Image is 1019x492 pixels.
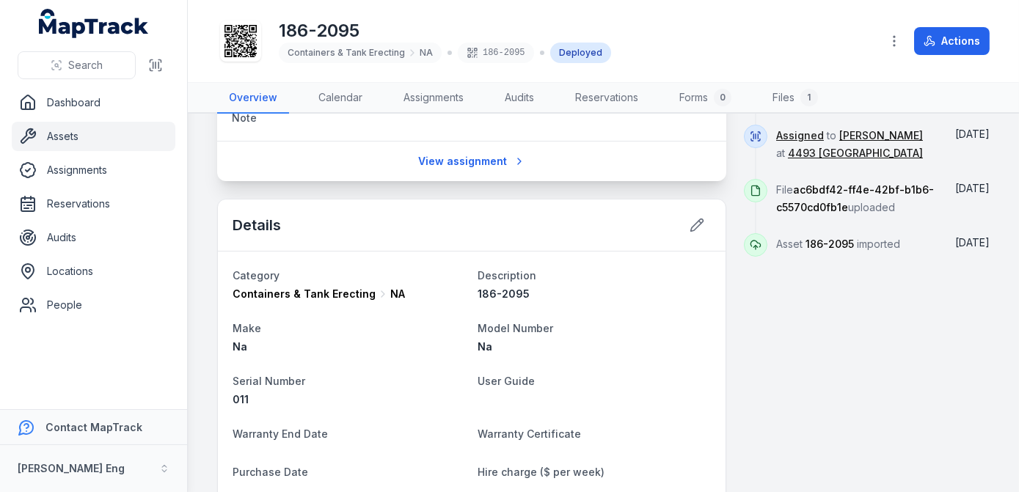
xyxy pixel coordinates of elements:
[955,128,990,140] time: 01/08/2025, 10:31:11 am
[12,122,175,151] a: Assets
[233,393,249,405] span: 011
[776,183,934,213] span: ac6bdf42-ff4e-42bf-b1b6-c5570cd0fb1e
[420,47,433,59] span: NA
[233,375,305,387] span: Serial Number
[478,427,581,440] span: Warranty Certificate
[12,257,175,286] a: Locations
[478,287,530,300] span: 186-2095
[839,128,923,143] a: [PERSON_NAME]
[493,83,546,114] a: Audits
[478,466,605,478] span: Hire charge ($ per week)
[12,88,175,117] a: Dashboard
[233,340,247,353] span: Na
[233,427,328,440] span: Warranty End Date
[806,238,854,250] span: 186-2095
[955,236,990,249] span: [DATE]
[955,128,990,140] span: [DATE]
[668,83,743,114] a: Forms0
[217,83,289,114] a: Overview
[288,47,405,59] span: Containers & Tank Erecting
[478,375,535,387] span: User Guide
[563,83,650,114] a: Reservations
[233,269,280,282] span: Category
[761,83,830,114] a: Files1
[955,182,990,194] time: 01/08/2025, 9:42:03 am
[392,83,475,114] a: Assignments
[478,340,492,353] span: Na
[914,27,990,55] button: Actions
[478,269,536,282] span: Description
[458,43,534,63] div: 186-2095
[776,128,824,143] a: Assigned
[12,155,175,185] a: Assignments
[776,129,923,159] span: to at
[776,238,900,250] span: Asset imported
[279,19,611,43] h1: 186-2095
[18,462,125,474] strong: [PERSON_NAME] Eng
[233,215,281,235] h2: Details
[409,147,535,175] a: View assignment
[955,182,990,194] span: [DATE]
[714,89,731,106] div: 0
[233,322,261,334] span: Make
[478,322,553,334] span: Model Number
[45,421,142,433] strong: Contact MapTrack
[18,51,136,79] button: Search
[12,189,175,219] a: Reservations
[307,83,374,114] a: Calendar
[788,146,923,161] a: 4493 [GEOGRAPHIC_DATA]
[390,287,405,301] span: NA
[12,223,175,252] a: Audits
[955,236,990,249] time: 01/08/2025, 9:41:56 am
[12,290,175,320] a: People
[233,466,308,478] span: Purchase Date
[776,183,934,213] span: File uploaded
[39,9,149,38] a: MapTrack
[233,287,376,301] span: Containers & Tank Erecting
[550,43,611,63] div: Deployed
[800,89,818,106] div: 1
[68,58,103,73] span: Search
[232,111,257,124] span: Note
